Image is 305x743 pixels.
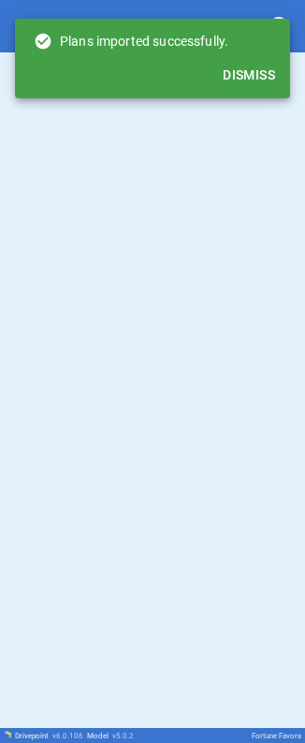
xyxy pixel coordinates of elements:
div: Plans imported successfully. [34,24,228,58]
button: Dismiss [215,58,283,93]
span: v 6.0.106 [52,732,83,740]
img: Drivepoint [4,731,11,738]
div: Drivepoint [15,732,83,740]
div: Model [87,732,134,740]
span: v 5.0.2 [112,732,134,740]
div: Fortune Favors [252,732,301,740]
